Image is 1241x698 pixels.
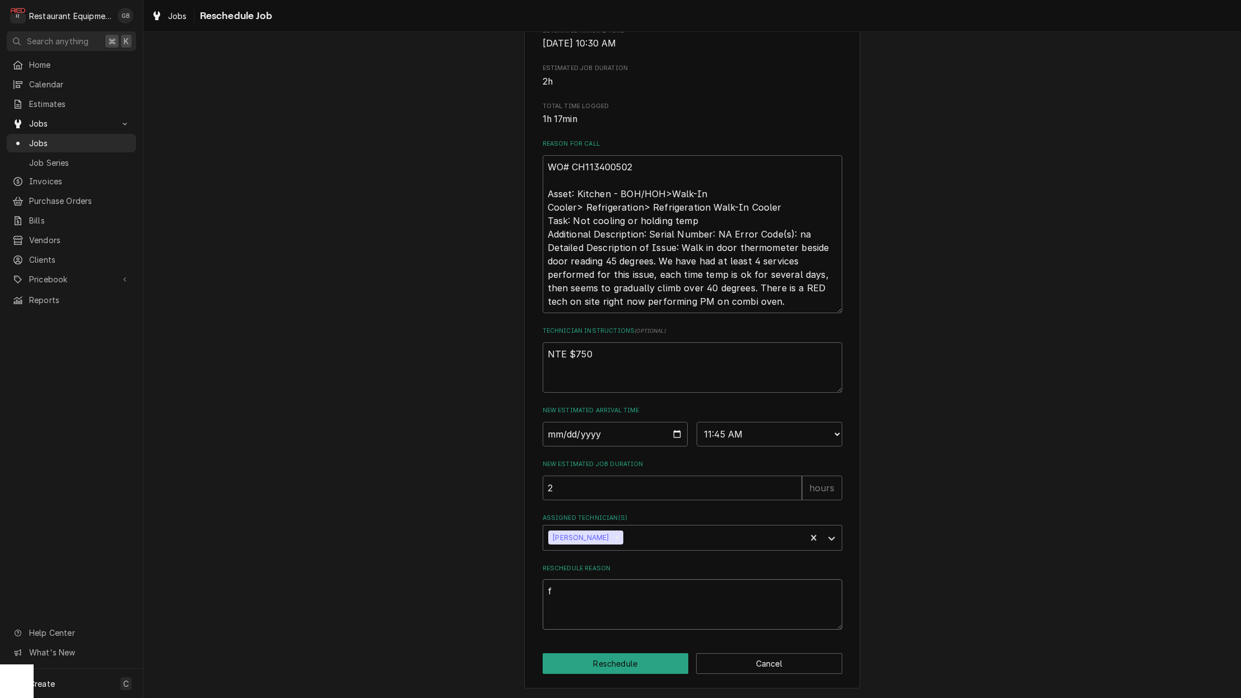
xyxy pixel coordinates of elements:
span: Clients [29,254,130,266]
a: Bills [7,211,136,230]
span: Bills [29,215,130,226]
button: Reschedule [543,653,689,674]
a: Reports [7,291,136,309]
span: 2h [543,76,553,87]
label: New Estimated Arrival Time [543,406,842,415]
span: Reschedule Job [197,8,272,24]
label: Reason For Call [543,139,842,148]
span: Pricebook [29,273,114,285]
label: Assigned Technician(s) [543,514,842,523]
div: New Estimated Job Duration [543,460,842,500]
label: New Estimated Job Duration [543,460,842,469]
div: Technician Instructions [543,327,842,392]
label: Technician Instructions [543,327,842,336]
span: Create [29,679,55,688]
select: Time Select [697,422,842,446]
div: Reschedule Reason [543,564,842,630]
span: Estimates [29,98,130,110]
a: Go to Pricebook [7,270,136,288]
div: Gary Beaver's Avatar [118,8,133,24]
button: Cancel [696,653,842,674]
a: Home [7,55,136,74]
a: Vendors [7,231,136,249]
span: Calendar [29,78,130,90]
div: Total Time Logged [543,102,842,126]
div: GB [118,8,133,24]
span: Estimated Arrival Time [543,37,842,50]
span: Job Series [29,157,130,169]
span: ⌘ [108,35,116,47]
a: Go to Jobs [7,114,136,133]
span: C [123,678,129,690]
span: ( optional ) [635,328,666,334]
textarea: NTE $750 [543,342,842,393]
span: Home [29,59,130,71]
a: Jobs [147,7,192,25]
div: [PERSON_NAME] [548,531,611,545]
span: K [124,35,129,47]
span: Jobs [29,118,114,129]
label: Reschedule Reason [543,564,842,573]
div: Restaurant Equipment Diagnostics [29,10,111,22]
div: Assigned Technician(s) [543,514,842,550]
span: What's New [29,646,129,658]
span: Purchase Orders [29,195,130,207]
textarea: WO# CH113400502 Asset: Kitchen - BOH/HOH>Walk-In Cooler> Refrigeration> Refrigeration Walk-In Coo... [543,155,842,313]
span: Estimated Job Duration [543,64,842,73]
span: Vendors [29,234,130,246]
div: hours [802,476,842,500]
div: Button Group [543,653,842,674]
input: Date [543,422,688,446]
span: Help Center [29,627,129,639]
a: Go to What's New [7,643,136,662]
a: Estimates [7,95,136,113]
span: Invoices [29,175,130,187]
span: Total Time Logged [543,113,842,126]
div: Reason For Call [543,139,842,313]
div: Restaurant Equipment Diagnostics's Avatar [10,8,26,24]
a: Clients [7,250,136,269]
span: Search anything [27,35,88,47]
a: Purchase Orders [7,192,136,210]
div: R [10,8,26,24]
span: [DATE] 10:30 AM [543,38,616,49]
div: New Estimated Arrival Time [543,406,842,446]
textarea: f [543,579,842,630]
a: Calendar [7,75,136,94]
span: Jobs [168,10,187,22]
span: 1h 17min [543,114,577,124]
div: Button Group Row [543,653,842,674]
span: Reports [29,294,130,306]
a: Jobs [7,134,136,152]
a: Go to Help Center [7,623,136,642]
span: Estimated Job Duration [543,75,842,89]
a: Invoices [7,172,136,190]
a: Job Series [7,153,136,172]
span: Total Time Logged [543,102,842,111]
span: Jobs [29,137,130,149]
div: Estimated Job Duration [543,64,842,88]
div: Estimated Arrival Time [543,26,842,50]
button: Search anything⌘K [7,31,136,51]
div: Remove Paxton Turner [611,531,623,545]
